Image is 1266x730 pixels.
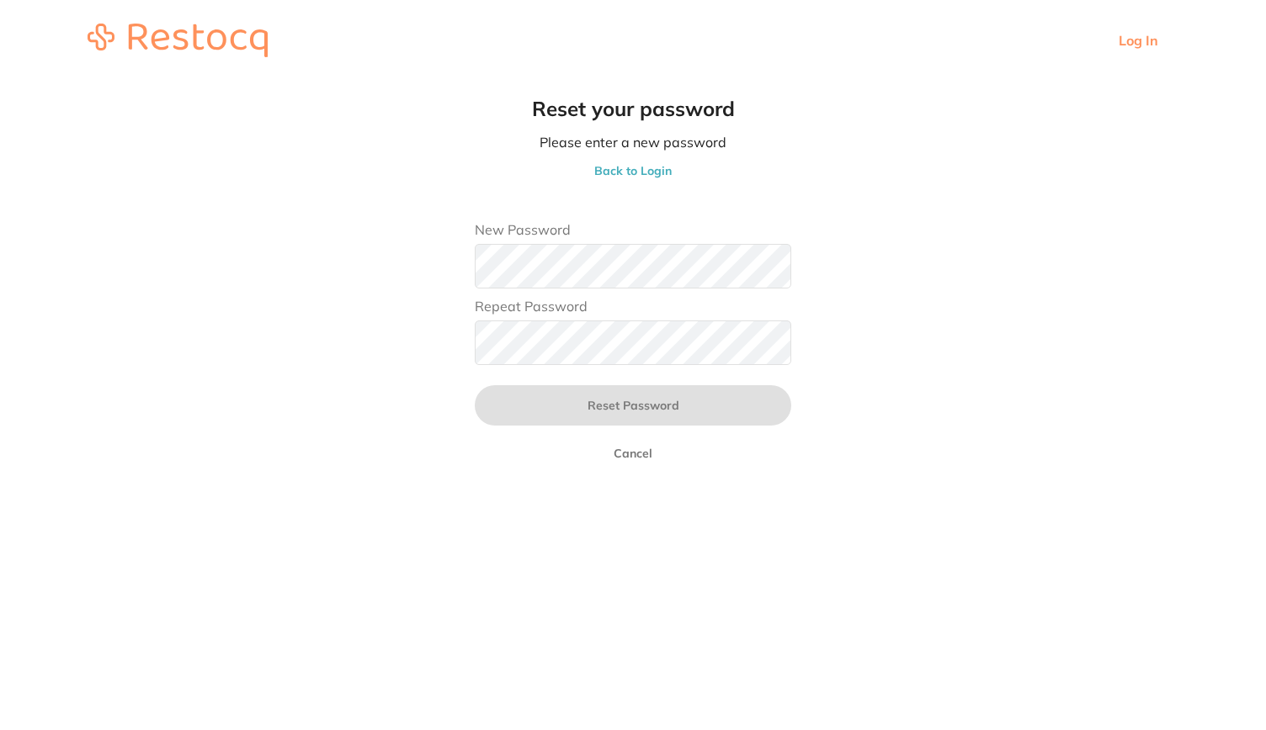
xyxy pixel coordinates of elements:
[475,299,791,314] label: Repeat Password
[532,98,735,121] h2: Reset your password
[588,398,679,413] span: Reset Password
[475,222,791,237] label: New Password
[609,446,657,461] button: Cancel
[475,385,791,426] button: Reset Password
[88,24,268,57] img: restocq_logo.svg
[589,163,677,178] button: Back to Login
[1119,33,1158,48] a: Log In
[540,135,726,150] p: Please enter a new password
